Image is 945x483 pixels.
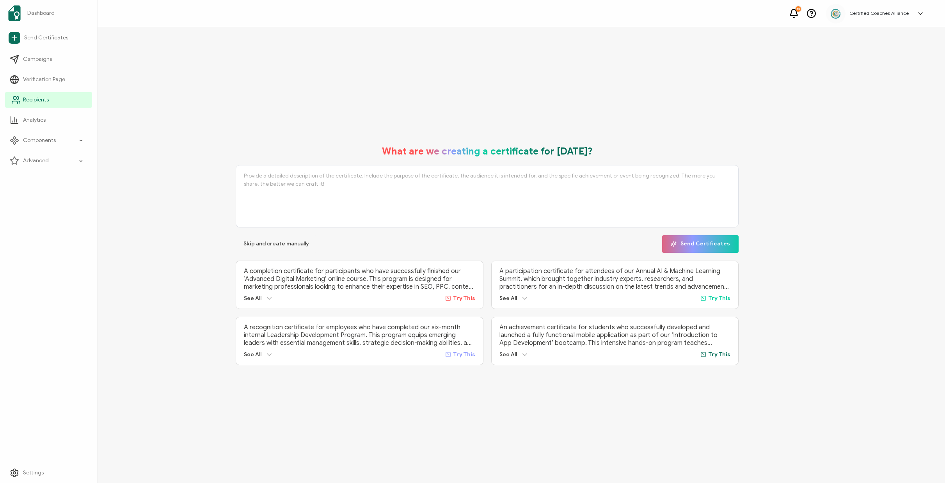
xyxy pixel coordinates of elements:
p: A participation certificate for attendees of our Annual AI & Machine Learning Summit, which broug... [499,267,730,291]
h5: Certified Coaches Alliance [849,11,909,16]
button: Send Certificates [662,235,739,253]
a: Send Certificates [5,29,92,47]
span: Recipients [23,96,49,104]
span: Try This [708,295,730,302]
img: sertifier-logomark-colored.svg [8,5,21,21]
span: Settings [23,469,44,477]
img: 2aa27aa7-df99-43f9-bc54-4d90c804c2bd.png [830,8,842,20]
a: Campaigns [5,51,92,67]
span: See All [499,351,517,358]
span: See All [244,351,261,358]
span: Try This [453,351,475,358]
p: An achievement certificate for students who successfully developed and launched a fully functiona... [499,323,730,347]
a: Dashboard [5,2,92,24]
span: See All [244,295,261,302]
span: Dashboard [27,9,55,17]
a: Recipients [5,92,92,108]
span: Campaigns [23,55,52,63]
span: Verification Page [23,76,65,83]
h1: What are we creating a certificate for [DATE]? [382,146,593,157]
span: Components [23,137,56,144]
span: Try This [708,351,730,358]
span: Try This [453,295,475,302]
div: 23 [796,6,801,12]
span: Advanced [23,157,49,165]
span: Skip and create manually [243,241,309,247]
p: A completion certificate for participants who have successfully finished our ‘Advanced Digital Ma... [244,267,475,291]
p: A recognition certificate for employees who have completed our six-month internal Leadership Deve... [244,323,475,347]
a: Analytics [5,112,92,128]
span: See All [499,295,517,302]
span: Analytics [23,116,46,124]
button: Skip and create manually [236,235,317,253]
a: Settings [5,465,92,481]
a: Verification Page [5,72,92,87]
span: Send Certificates [24,34,68,42]
span: Send Certificates [671,241,730,247]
